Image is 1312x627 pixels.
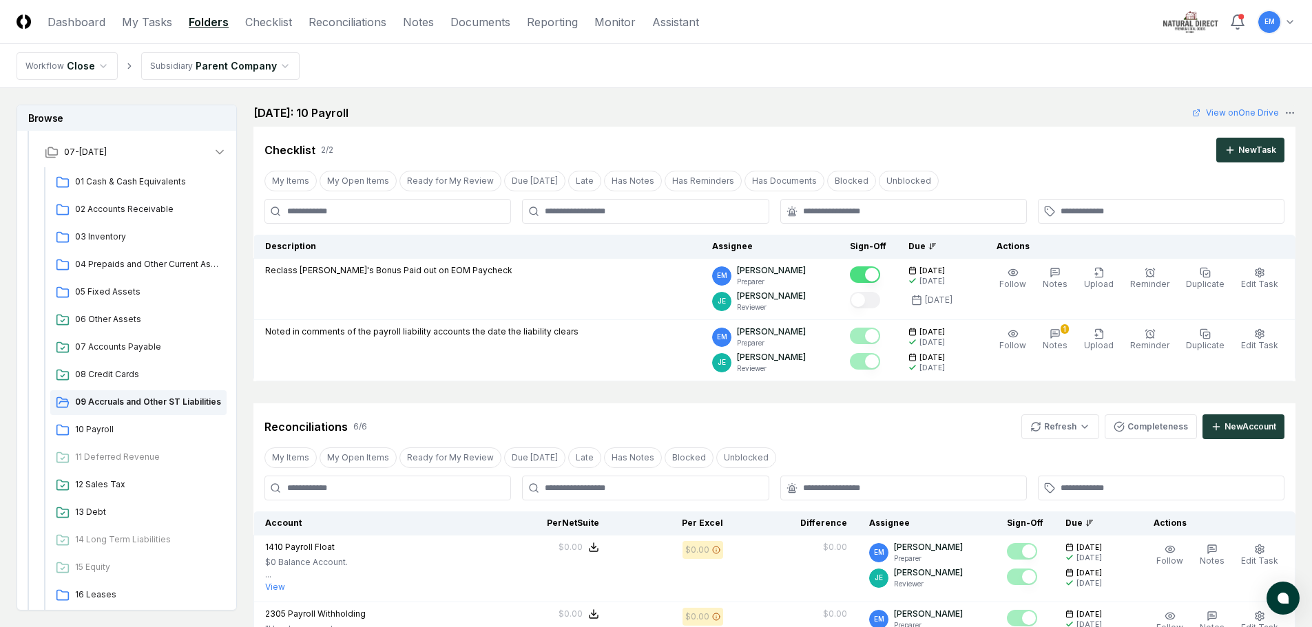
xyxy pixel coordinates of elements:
[1043,279,1068,289] span: Notes
[1143,517,1284,529] div: Actions
[594,14,636,30] a: Monitor
[321,144,333,156] div: 2 / 2
[559,541,583,553] div: $0.00
[64,146,107,158] span: 07-[DATE]
[265,326,579,338] p: Noted in comments of the payroll liability accounts the date the liability clears
[486,511,610,535] th: Per NetSuite
[450,14,510,30] a: Documents
[1200,555,1225,566] span: Notes
[568,447,601,468] button: Late
[50,225,227,250] a: 03 Inventory
[150,60,193,72] div: Subsidiary
[1241,279,1278,289] span: Edit Task
[48,14,105,30] a: Dashboard
[986,240,1284,253] div: Actions
[559,608,599,620] button: $0.00
[559,541,599,553] button: $0.00
[718,357,726,368] span: JE
[604,171,662,191] button: Has Notes
[1127,264,1172,293] button: Reminder
[1156,555,1183,566] span: Follow
[320,171,397,191] button: My Open Items
[309,14,386,30] a: Reconciliations
[894,608,963,620] p: [PERSON_NAME]
[1081,264,1116,293] button: Upload
[265,556,348,581] p: $0 Balance Account. ...
[744,171,824,191] button: Has Documents
[403,14,434,30] a: Notes
[850,353,880,370] button: Mark complete
[75,561,221,573] span: 15 Equity
[701,235,839,259] th: Assignee
[894,579,963,589] p: Reviewer
[737,264,806,277] p: [PERSON_NAME]
[734,511,858,535] th: Difference
[685,544,709,556] div: $0.00
[1130,279,1169,289] span: Reminder
[25,60,64,72] div: Workflow
[50,390,227,415] a: 09 Accruals and Other ST Liabilities
[1192,107,1279,119] a: View onOne Drive
[879,171,939,191] button: Unblocked
[75,231,221,243] span: 03 Inventory
[75,533,221,546] span: 14 Long Term Liabilities
[50,473,227,498] a: 12 Sales Tax
[716,447,776,468] button: Unblocked
[1076,542,1102,553] span: [DATE]
[50,555,227,580] a: 15 Equity
[50,253,227,277] a: 04 Prepaids and Other Current Assets
[17,52,300,80] nav: breadcrumb
[665,171,742,191] button: Has Reminders
[17,14,31,29] img: Logo
[253,105,348,121] h2: [DATE]: 10 Payroll
[1076,553,1102,563] div: [DATE]
[874,614,884,624] span: EM
[1197,541,1227,570] button: Notes
[1163,11,1218,33] img: Natural Direct logo
[245,14,292,30] a: Checklist
[50,528,227,553] a: 14 Long Term Liabilities
[1183,264,1227,293] button: Duplicate
[1021,414,1099,439] button: Refresh
[264,142,315,158] div: Checklist
[50,583,227,608] a: 16 Leases
[717,332,727,342] span: EM
[75,506,221,518] span: 13 Debt
[399,171,501,191] button: Ready for My Review
[737,290,806,302] p: [PERSON_NAME]
[1007,568,1037,585] button: Mark complete
[997,326,1029,354] button: Follow
[737,351,806,363] p: [PERSON_NAME]
[894,541,963,553] p: [PERSON_NAME]
[1257,10,1282,34] button: EM
[320,447,397,468] button: My Open Items
[919,276,945,286] div: [DATE]
[75,396,221,408] span: 09 Accruals and Other ST Liabilities
[718,296,726,306] span: JE
[1076,578,1102,588] div: [DATE]
[996,511,1054,535] th: Sign-Off
[568,171,601,191] button: Late
[265,264,512,277] p: Reclass [PERSON_NAME]'s Bonus Paid out on EOM Paycheck
[737,302,806,312] p: Reviewer
[75,203,221,215] span: 02 Accounts Receivable
[527,14,578,30] a: Reporting
[1238,541,1281,570] button: Edit Task
[717,270,727,281] span: EM
[50,308,227,332] a: 06 Other Assets
[504,447,565,468] button: Due Today
[1238,144,1276,156] div: New Task
[189,14,229,30] a: Folders
[610,511,734,535] th: Per Excel
[1007,543,1037,560] button: Mark complete
[50,170,227,195] a: 01 Cash & Cash Equivalents
[1081,326,1116,354] button: Upload
[1154,541,1186,570] button: Follow
[737,363,806,374] p: Reviewer
[75,588,221,601] span: 16 Leases
[919,327,945,337] span: [DATE]
[665,447,714,468] button: Blocked
[1238,264,1281,293] button: Edit Task
[919,352,945,363] span: [DATE]
[265,517,476,529] div: Account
